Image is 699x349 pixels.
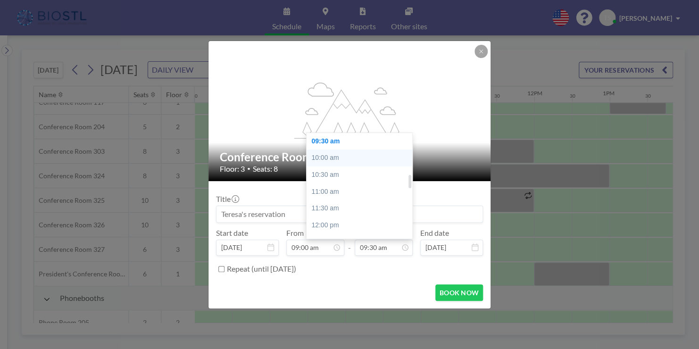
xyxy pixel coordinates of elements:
h2: Conference Room 324 [220,150,480,164]
div: 10:30 am [307,166,417,183]
label: Repeat (until [DATE]) [227,264,296,274]
span: • [247,165,250,172]
div: 09:30 am [307,133,417,150]
label: From [286,228,304,238]
div: 12:00 pm [307,217,417,234]
span: Floor: 3 [220,164,245,174]
label: Title [216,194,238,204]
button: BOOK NOW [435,284,483,301]
span: Seats: 8 [253,164,278,174]
input: Teresa's reservation [216,206,483,222]
div: 11:00 am [307,183,417,200]
label: End date [420,228,449,238]
span: - [348,232,351,252]
div: 11:30 am [307,200,417,217]
label: Start date [216,228,248,238]
div: 12:30 pm [307,233,417,250]
div: 10:00 am [307,150,417,166]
